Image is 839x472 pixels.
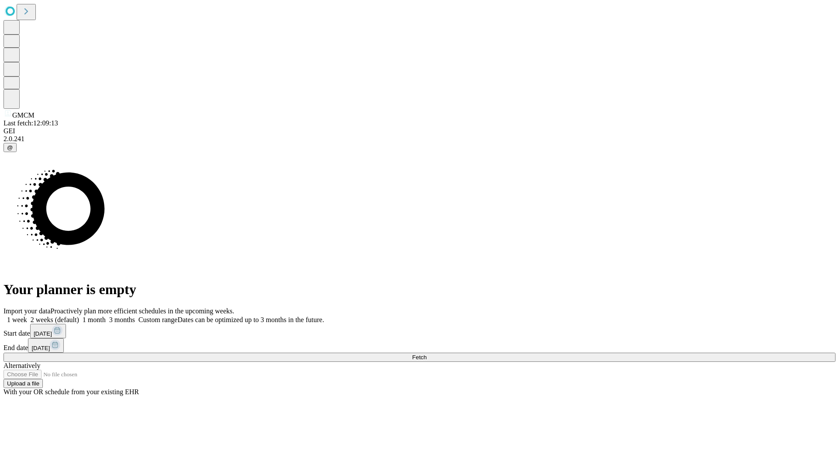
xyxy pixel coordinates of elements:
[3,135,836,143] div: 2.0.241
[412,354,426,361] span: Fetch
[3,338,836,353] div: End date
[3,127,836,135] div: GEI
[3,379,43,388] button: Upload a file
[34,330,52,337] span: [DATE]
[31,316,79,323] span: 2 weeks (default)
[7,144,13,151] span: @
[177,316,324,323] span: Dates can be optimized up to 3 months in the future.
[3,307,51,315] span: Import your data
[3,362,40,369] span: Alternatively
[3,143,17,152] button: @
[3,388,139,396] span: With your OR schedule from your existing EHR
[3,281,836,298] h1: Your planner is empty
[28,338,64,353] button: [DATE]
[7,316,27,323] span: 1 week
[51,307,234,315] span: Proactively plan more efficient schedules in the upcoming weeks.
[31,345,50,351] span: [DATE]
[109,316,135,323] span: 3 months
[139,316,177,323] span: Custom range
[3,353,836,362] button: Fetch
[83,316,106,323] span: 1 month
[30,324,66,338] button: [DATE]
[12,111,35,119] span: GMCM
[3,119,58,127] span: Last fetch: 12:09:13
[3,324,836,338] div: Start date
